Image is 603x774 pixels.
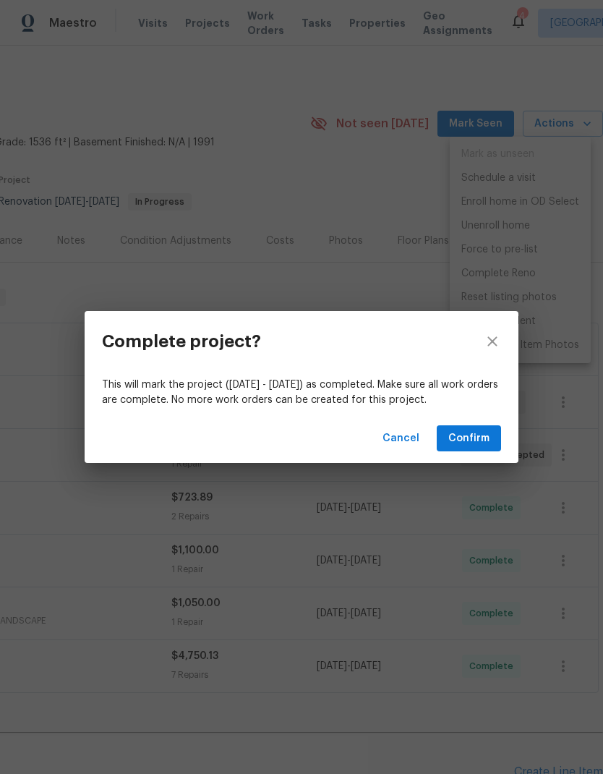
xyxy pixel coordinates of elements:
[448,430,489,448] span: Confirm
[102,378,501,408] p: This will mark the project ([DATE] - [DATE]) as completed. Make sure all work orders are complete...
[377,425,425,452] button: Cancel
[437,425,501,452] button: Confirm
[466,311,518,372] button: close
[382,430,419,448] span: Cancel
[102,331,261,352] h3: Complete project?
